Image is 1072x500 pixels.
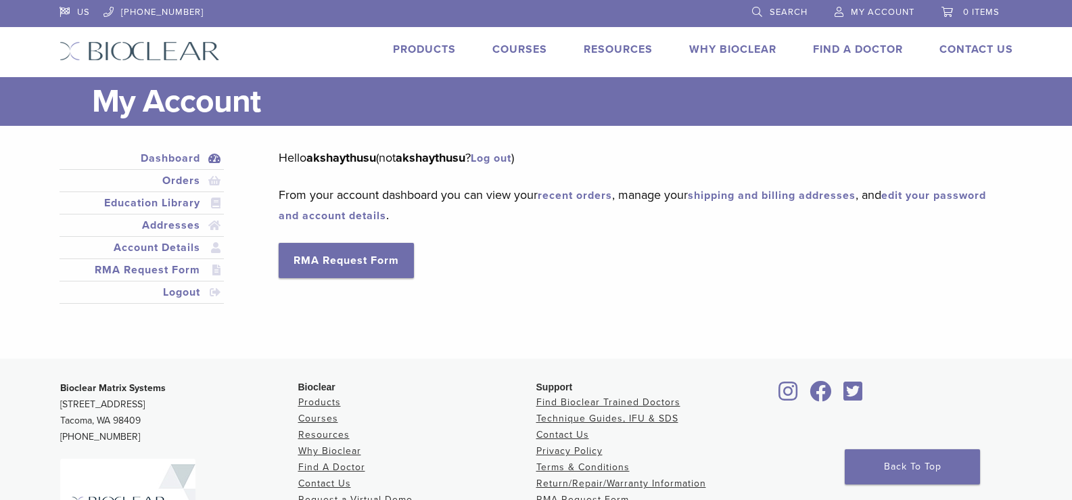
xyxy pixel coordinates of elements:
a: Back To Top [845,449,980,484]
span: My Account [851,7,914,18]
p: From your account dashboard you can view your , manage your , and . [279,185,992,225]
h1: My Account [92,77,1013,126]
a: recent orders [538,189,612,202]
a: Find Bioclear Trained Doctors [536,396,680,408]
a: Courses [298,413,338,424]
a: Resources [584,43,653,56]
a: Technique Guides, IFU & SDS [536,413,678,424]
a: Bioclear [839,389,868,403]
strong: Bioclear Matrix Systems [60,382,166,394]
a: Logout [62,284,222,300]
span: Search [770,7,808,18]
a: Dashboard [62,150,222,166]
a: Products [393,43,456,56]
span: Bioclear [298,382,335,392]
a: Why Bioclear [298,445,361,457]
a: RMA Request Form [279,243,414,278]
span: Support [536,382,573,392]
a: Return/Repair/Warranty Information [536,478,706,489]
a: Courses [492,43,547,56]
a: Addresses [62,217,222,233]
span: 0 items [963,7,1000,18]
p: Hello (not ? ) [279,147,992,168]
a: Contact Us [298,478,351,489]
a: Contact Us [939,43,1013,56]
a: Contact Us [536,429,589,440]
a: Log out [471,152,511,165]
a: Terms & Conditions [536,461,630,473]
strong: akshaythusu [396,150,465,165]
a: RMA Request Form [62,262,222,278]
a: Bioclear [774,389,803,403]
a: Orders [62,173,222,189]
a: shipping and billing addresses [688,189,856,202]
p: [STREET_ADDRESS] Tacoma, WA 98409 [PHONE_NUMBER] [60,380,298,445]
a: Privacy Policy [536,445,603,457]
a: Products [298,396,341,408]
nav: Account pages [60,147,225,320]
a: Find A Doctor [813,43,903,56]
a: Account Details [62,240,222,256]
strong: akshaythusu [306,150,376,165]
a: Find A Doctor [298,461,365,473]
a: Why Bioclear [689,43,776,56]
a: Bioclear [806,389,837,403]
a: Resources [298,429,350,440]
a: Education Library [62,195,222,211]
img: Bioclear [60,41,220,61]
